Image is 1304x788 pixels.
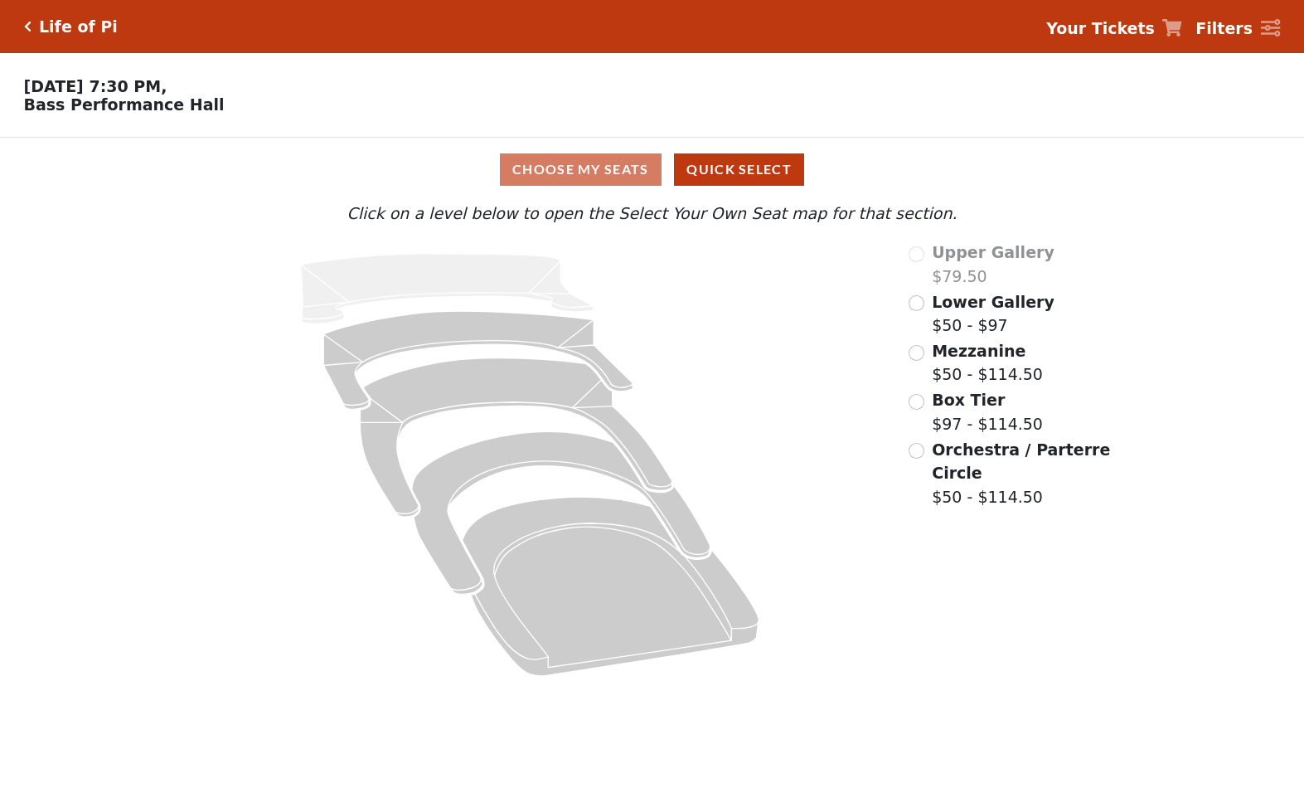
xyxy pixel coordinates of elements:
label: $50 - $114.50 [932,339,1043,387]
a: Click here to go back to filters [24,21,32,32]
label: $97 - $114.50 [932,388,1043,435]
path: Upper Gallery - Seats Available: 0 [301,254,594,324]
span: Box Tier [932,391,1005,409]
a: Your Tickets [1046,17,1182,41]
span: Lower Gallery [932,293,1054,311]
button: Quick Select [674,153,804,186]
span: Mezzanine [932,342,1025,360]
label: $50 - $97 [932,290,1054,338]
strong: Filters [1195,19,1253,37]
label: $50 - $114.50 [932,438,1113,509]
h5: Life of Pi [39,17,118,36]
strong: Your Tickets [1046,19,1155,37]
a: Filters [1195,17,1280,41]
span: Upper Gallery [932,243,1054,261]
label: $79.50 [932,241,1054,288]
p: Click on a level below to open the Select Your Own Seat map for that section. [175,202,1129,226]
span: Orchestra / Parterre Circle [932,440,1110,483]
path: Orchestra / Parterre Circle - Seats Available: 45 [463,497,759,676]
